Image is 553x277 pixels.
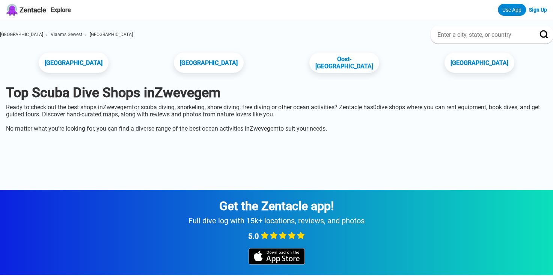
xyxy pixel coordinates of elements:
span: › [85,32,87,37]
div: Full dive log with 15k+ locations, reviews, and photos [9,216,544,225]
a: Oost-[GEOGRAPHIC_DATA] [309,53,379,73]
span: 5.0 [248,232,259,241]
div: Get the Zentacle app! [9,199,544,213]
a: [GEOGRAPHIC_DATA] [174,53,244,73]
a: Sign Up [529,7,547,13]
img: Zentacle logo [6,4,18,16]
input: Enter a city, state, or country [437,31,529,39]
a: iOS app store [249,259,305,266]
a: Use App [498,4,526,16]
a: [GEOGRAPHIC_DATA] [90,32,133,37]
span: › [46,32,48,37]
iframe: Advertisement [95,138,459,172]
a: Explore [51,6,71,14]
a: [GEOGRAPHIC_DATA] [445,53,514,73]
a: [GEOGRAPHIC_DATA] [39,53,108,73]
a: Zentacle logoZentacle [6,4,46,16]
h1: Top Scuba Dive Shops in Zwevegem [6,85,547,101]
img: iOS app store [249,248,305,265]
a: Vlaams Gewest [51,32,82,37]
span: Zentacle [20,6,46,14]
